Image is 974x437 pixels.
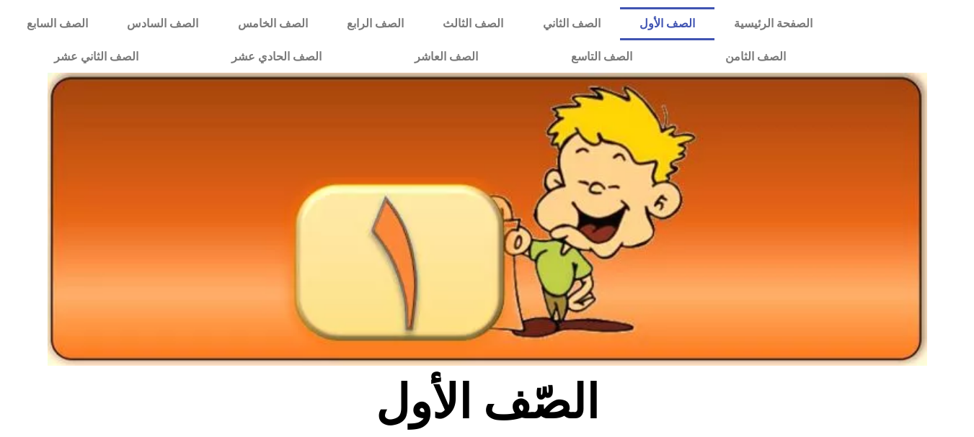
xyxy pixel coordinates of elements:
a: الصفحة الرئيسية [714,7,832,40]
a: الصف التاسع [524,40,678,73]
a: الصف الخامس [218,7,327,40]
a: الصف السابع [7,7,107,40]
a: الصف العاشر [368,40,524,73]
a: الصف الثاني عشر [7,40,185,73]
a: الصف الرابع [327,7,423,40]
h2: الصّف الأول [249,374,725,431]
a: الصف الثاني [523,7,620,40]
a: الصف الحادي عشر [185,40,368,73]
a: الصف الثالث [423,7,523,40]
a: الصف الأول [620,7,714,40]
a: الصف السادس [107,7,218,40]
a: الصف الثامن [678,40,832,73]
